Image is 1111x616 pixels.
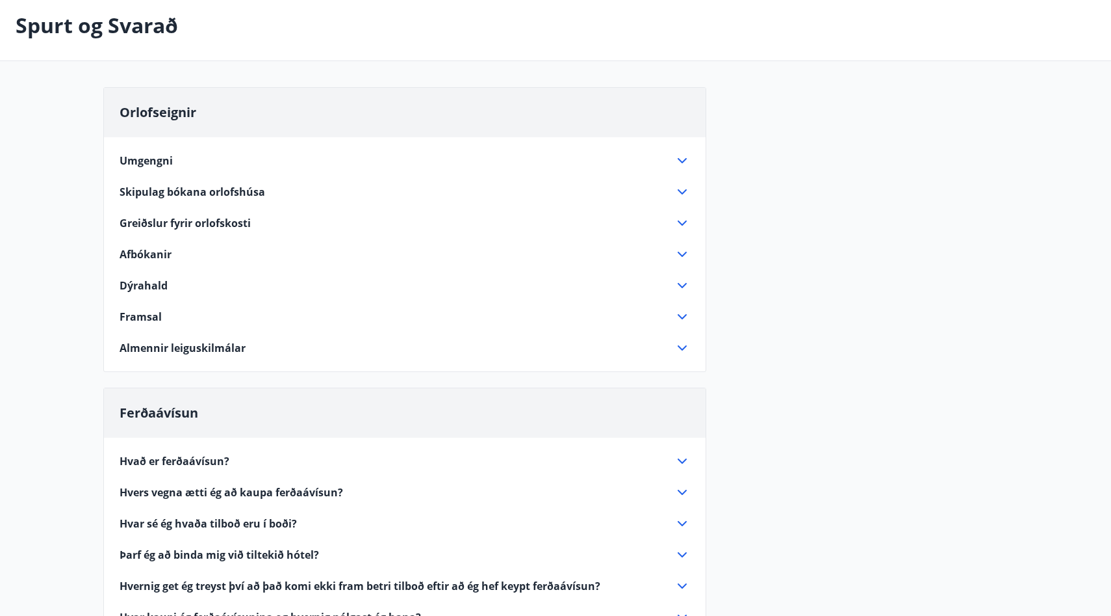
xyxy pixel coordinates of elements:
span: Hvernig get ég treyst því að það komi ekki fram betri tilboð eftir að ég hef keypt ferðaávísun? [120,579,600,593]
div: Afbókanir [120,247,690,262]
span: Skipulag bókana orlofshúsa [120,185,265,199]
div: Umgengni [120,153,690,168]
span: Hvers vegna ætti ég að kaupa ferðaávísun? [120,485,343,500]
div: Framsal [120,309,690,325]
div: Hvernig get ég treyst því að það komi ekki fram betri tilboð eftir að ég hef keypt ferðaávísun? [120,578,690,594]
span: Hvar sé ég hvaða tilboð eru í boði? [120,516,297,531]
p: Spurt og Svarað [16,11,178,40]
span: Hvað er ferðaávísun? [120,454,229,468]
div: Hvað er ferðaávísun? [120,453,690,469]
span: Þarf ég að binda mig við tiltekið hótel? [120,548,319,562]
div: Hvers vegna ætti ég að kaupa ferðaávísun? [120,485,690,500]
div: Þarf ég að binda mig við tiltekið hótel? [120,547,690,563]
span: Framsal [120,310,162,324]
div: Dýrahald [120,278,690,293]
span: Afbókanir [120,247,172,261]
span: Umgengni [120,154,173,168]
div: Skipulag bókana orlofshúsa [120,184,690,200]
div: Greiðslur fyrir orlofskosti [120,215,690,231]
span: Ferðaávísun [120,404,198,422]
span: Orlofseignir [120,103,196,121]
div: Almennir leiguskilmálar [120,340,690,356]
span: Greiðslur fyrir orlofskosti [120,216,251,230]
div: Hvar sé ég hvaða tilboð eru í boði? [120,516,690,531]
span: Almennir leiguskilmálar [120,341,246,355]
span: Dýrahald [120,278,168,293]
